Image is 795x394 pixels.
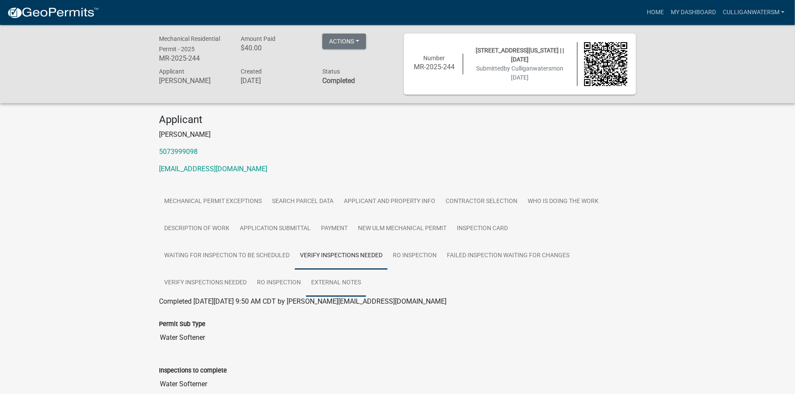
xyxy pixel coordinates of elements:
[159,68,184,75] span: Applicant
[295,242,388,270] a: Verify Inspections Needed
[159,54,228,62] h6: MR-2025-244
[159,242,295,270] a: Waiting for Inspection to be scheduled
[322,77,355,85] strong: Completed
[322,68,340,75] span: Status
[667,4,719,21] a: My Dashboard
[504,65,557,72] span: by Culliganwatersm
[159,114,636,126] h4: Applicant
[159,129,636,140] p: [PERSON_NAME]
[322,34,366,49] button: Actions
[719,4,788,21] a: Culliganwatersm
[353,215,452,243] a: New Ulm Mechanical Permit
[241,77,309,85] h6: [DATE]
[584,42,628,86] img: QR code
[159,215,235,243] a: Description of Work
[477,65,564,81] span: Submitted on [DATE]
[159,148,198,156] a: 5073999098
[442,242,575,270] a: Failed Inspection waiting for changes
[159,297,446,305] span: Completed [DATE][DATE] 9:50 AM CDT by [PERSON_NAME][EMAIL_ADDRESS][DOMAIN_NAME]
[159,269,252,297] a: Verify Inspections Needed
[643,4,667,21] a: Home
[159,188,267,215] a: Mechanical Permit Exceptions
[241,35,275,42] span: Amount Paid
[339,188,440,215] a: Applicant and Property Info
[476,47,564,63] span: [STREET_ADDRESS][US_STATE] | | [DATE]
[452,215,513,243] a: Inspection Card
[159,368,227,374] label: Inspections to complete
[235,215,316,243] a: Application Submittal
[241,68,262,75] span: Created
[316,215,353,243] a: Payment
[159,77,228,85] h6: [PERSON_NAME]
[306,269,366,297] a: External Notes
[241,44,309,52] h6: $40.00
[424,55,445,62] span: Number
[267,188,339,215] a: Search Parcel Data
[413,63,456,71] h6: MR-2025-244
[252,269,306,297] a: RO Inspection
[440,188,523,215] a: Contractor Selection
[159,165,267,173] a: [EMAIL_ADDRESS][DOMAIN_NAME]
[159,321,205,327] label: Permit Sub Type
[523,188,604,215] a: Who is doing the work
[388,242,442,270] a: RO Inspection
[159,35,220,52] span: Mechanical Residential Permit - 2025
